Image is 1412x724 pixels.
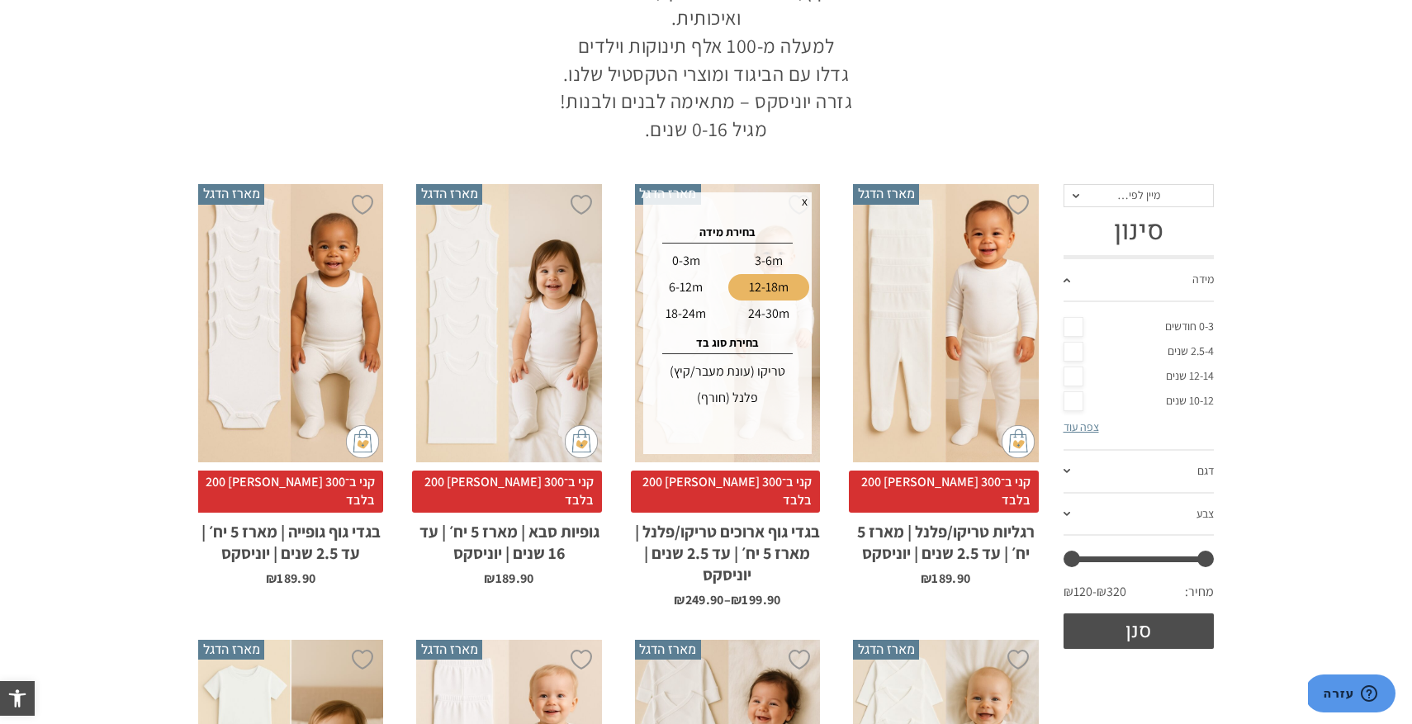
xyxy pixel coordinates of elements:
span: קני ב־300 [PERSON_NAME] 200 בלבד [849,471,1038,513]
a: צפה עוד [1064,419,1099,434]
a: מארז הדגל בגדי גוף גופייה | מארז 5 יח׳ | עד 2.5 שנים | יוניסקס קני ב־300 [PERSON_NAME] 200 בלבדבג... [198,184,383,584]
div: 6-12m [646,274,726,300]
h2: בגדי גוף ארוכים טריקו/פלנל | מארז 5 יח׳ | עד 2.5 שנים | יוניסקס [635,513,820,585]
bdi: 189.90 [921,570,970,587]
div: 18-24m [646,300,726,327]
span: קני ב־300 [PERSON_NAME] 200 בלבד [194,471,383,513]
div: 0-3m [646,248,726,274]
span: מארז הדגל [635,640,701,660]
a: 12-14 שנים [1064,364,1215,389]
bdi: 199.90 [731,591,780,608]
div: מחיר: — [1064,579,1215,613]
a: 10-12 שנים [1064,389,1215,414]
img: cat-mini-atc.png [346,425,379,458]
span: x [798,192,812,211]
button: סנן [1064,613,1215,649]
a: מארז הדגל רגליות טריקו/פלנל | מארז 5 יח׳ | עד 2.5 שנים | יוניסקס קני ב־300 [PERSON_NAME] 200 בלבד... [853,184,1038,584]
span: מארז הדגל [198,184,264,204]
span: ₪ [921,570,931,587]
bdi: 189.90 [484,570,533,587]
img: cat-mini-atc.png [565,425,598,458]
span: מארז הדגל [853,640,919,660]
h4: בחירת סוג בד [646,336,809,350]
span: מארז הדגל [635,184,701,204]
a: דגם [1064,451,1215,494]
span: ₪ [266,570,277,587]
div: פלנל (חורף) [646,385,809,411]
span: ₪ [484,570,495,587]
span: מארז הדגל [416,640,482,660]
a: מידה [1064,259,1215,302]
span: קני ב־300 [PERSON_NAME] 200 בלבד [412,471,601,513]
a: 0-3 חודשים [1064,315,1215,339]
h2: בגדי גוף גופייה | מארז 5 יח׳ | עד 2.5 שנים | יוניסקס [198,513,383,564]
span: מיין לפי… [1117,187,1160,202]
span: מארז הדגל [853,184,919,204]
div: 12-18m [728,274,808,300]
div: טריקו (עונת מעבר/קיץ) [646,358,809,385]
span: מארז הדגל [416,184,482,204]
img: cat-mini-atc.png [1002,425,1035,458]
a: מארז הדגל בגדי גוף ארוכים טריקו/פלנל | מארז 5 יח׳ | עד 2.5 שנים | יוניסקס x בחירת מידה 0-3m 3-6m ... [635,184,820,606]
bdi: 189.90 [266,570,315,587]
span: מארז הדגל [198,640,264,660]
h2: רגליות טריקו/פלנל | מארז 5 יח׳ | עד 2.5 שנים | יוניסקס [853,513,1038,564]
span: – [635,585,820,607]
h3: סינון [1064,215,1215,247]
div: 3-6m [728,248,808,274]
span: קני ב־300 [PERSON_NAME] 200 בלבד [631,471,820,513]
h2: גופיות סבא | מארז 5 יח׳ | עד 16 שנים | יוניסקס [416,513,601,564]
span: ₪ [674,591,685,608]
span: ₪120 [1064,583,1097,601]
span: ₪320 [1097,583,1126,601]
h4: בחירת מידה [646,225,809,239]
a: מארז הדגל גופיות סבא | מארז 5 יח׳ | עד 16 שנים | יוניסקס קני ב־300 [PERSON_NAME] 200 בלבדגופיות ס... [416,184,601,584]
span: ₪ [731,591,742,608]
bdi: 249.90 [674,591,723,608]
a: 2.5-4 שנים [1064,339,1215,364]
a: צבע [1064,494,1215,537]
div: 24-30m [728,300,808,327]
iframe: פותח יישומון שאפשר לשוחח בו בצ'אט עם אחד הנציגים שלנו [1308,674,1395,716]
